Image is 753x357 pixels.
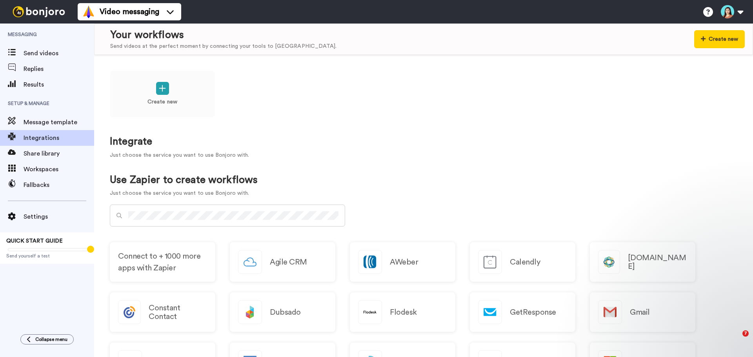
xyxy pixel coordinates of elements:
[230,292,335,332] a: Dubsado
[24,149,94,158] span: Share library
[9,6,68,17] img: bj-logo-header-white.svg
[598,250,620,274] img: logo_closecom.svg
[590,292,695,332] a: Gmail
[350,292,455,332] a: Flodesk
[478,250,502,274] img: logo_calendly.svg
[24,64,94,74] span: Replies
[24,133,94,143] span: Integrations
[270,258,307,266] h2: Agile CRM
[110,42,336,51] div: Send videos at the perfect moment by connecting your tools to [GEOGRAPHIC_DATA].
[24,165,94,174] span: Workspaces
[510,308,556,317] h2: GetResponse
[742,330,749,337] span: 7
[110,292,215,332] a: Constant Contact
[20,334,74,344] button: Collapse menu
[238,250,262,274] img: logo_agile_crm.svg
[24,49,94,58] span: Send videos
[478,301,502,324] img: logo_getresponse.svg
[350,242,455,282] a: AWeber
[470,242,575,282] a: Calendly
[230,242,335,282] a: Agile CRM
[598,301,622,324] img: logo_gmail.svg
[100,6,159,17] span: Video messaging
[390,308,417,317] h2: Flodesk
[238,301,262,324] img: logo_dubsado.svg
[110,174,258,186] h1: Use Zapier to create workflows
[87,246,94,253] div: Tooltip anchor
[470,292,575,332] a: GetResponse
[628,254,687,271] h2: [DOMAIN_NAME]
[694,30,745,48] button: Create new
[110,136,737,147] h1: Integrate
[358,301,382,324] img: logo_flodesk.svg
[24,80,94,89] span: Results
[118,301,140,324] img: logo_constant_contact.svg
[590,242,695,282] a: [DOMAIN_NAME]
[24,180,94,190] span: Fallbacks
[390,258,418,266] h2: AWeber
[147,98,177,106] p: Create new
[726,330,745,349] iframe: Intercom live chat
[270,308,301,317] h2: Dubsado
[118,250,207,274] span: Connect to + 1000 more apps with Zapier
[510,258,540,266] h2: Calendly
[358,250,382,274] img: logo_aweber.svg
[110,28,336,42] div: Your workflows
[6,238,63,244] span: QUICK START GUIDE
[82,5,95,18] img: vm-color.svg
[149,304,207,321] h2: Constant Contact
[110,151,737,159] p: Just choose the service you want to use Bonjoro with.
[24,118,94,127] span: Message template
[110,71,215,118] a: Create new
[110,242,215,282] a: Connect to + 1000 more apps with Zapier
[6,253,88,259] span: Send yourself a test
[24,212,94,221] span: Settings
[110,189,258,198] p: Just choose the service you want to use Bonjoro with.
[35,336,67,343] span: Collapse menu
